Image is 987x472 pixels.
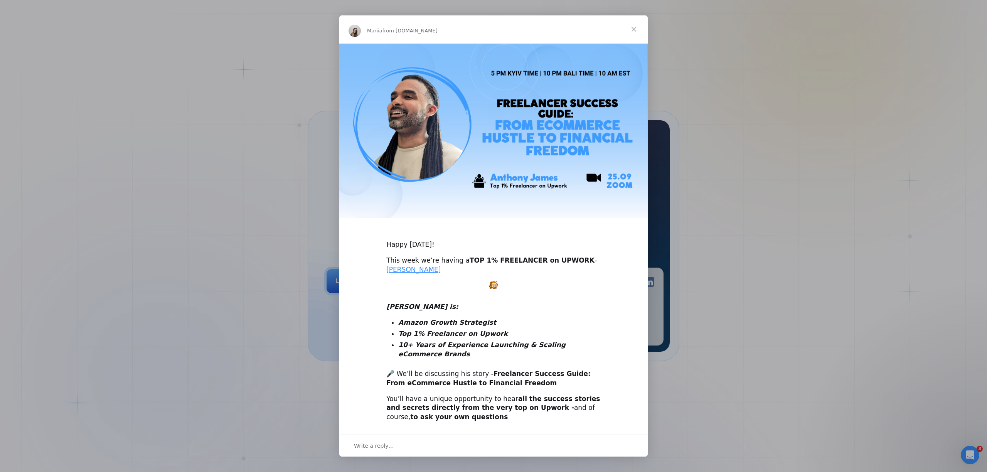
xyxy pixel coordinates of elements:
div: Happy [DATE]! [386,231,601,249]
img: Profile image for Mariia [349,25,361,37]
i: [PERSON_NAME] is: [386,303,458,310]
b: to ask your own questions [410,413,508,421]
div: This week we’re having a - [386,256,601,275]
img: :excited: [489,281,498,289]
b: Freelancer Success Guide: From eCommerce Hustle to Financial Freedom [386,370,591,387]
i: Top 1% Freelancer on Upwork [398,330,508,337]
span: Mariia [367,28,382,34]
div: Open conversation and reply [339,435,648,457]
i: 10+ Years of Experience Launching & Scaling eCommerce Brands [398,341,566,358]
a: [PERSON_NAME] [386,266,441,273]
i: Amazon Growth Strategist [398,319,496,326]
span: Close [620,15,648,43]
span: Write a reply… [354,441,394,451]
b: TOP 1% FREELANCER on UPWORK [470,256,595,264]
div: You’ll have a unique opportunity to hear and of course, [386,394,601,422]
span: from [DOMAIN_NAME] [382,28,438,34]
div: 🎤 We’ll be discussing his story - [386,369,601,388]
